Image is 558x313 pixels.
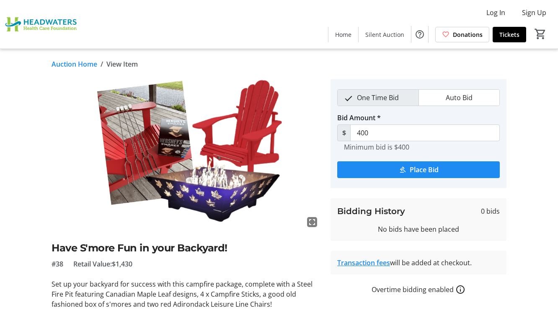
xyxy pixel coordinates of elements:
button: Log In [480,6,512,19]
span: Tickets [499,30,519,39]
a: How overtime bidding works for silent auctions [455,285,465,295]
button: Place Bid [337,161,500,178]
a: Donations [435,27,489,42]
span: Auto Bid [441,90,478,106]
tr-hint: Minimum bid is $400 [344,143,409,151]
button: Sign Up [515,6,553,19]
span: $ [337,124,351,141]
img: Image [52,79,320,230]
span: One Time Bid [352,90,404,106]
label: Bid Amount * [337,113,381,123]
mat-icon: fullscreen [307,217,317,227]
h2: Have S'more Fun in your Backyard! [52,241,320,256]
div: will be added at checkout. [337,258,500,268]
span: Log In [486,8,505,18]
a: Auction Home [52,59,97,69]
a: Home [328,27,358,42]
a: Tickets [493,27,526,42]
span: Home [335,30,351,39]
button: Help [411,26,428,43]
span: Donations [453,30,483,39]
span: Retail Value: $1,430 [73,259,132,269]
span: View Item [106,59,138,69]
span: Silent Auction [365,30,404,39]
a: Silent Auction [359,27,411,42]
div: Overtime bidding enabled [331,285,506,295]
span: Place Bid [410,165,439,175]
span: 0 bids [481,206,500,216]
span: Sign Up [522,8,546,18]
span: #38 [52,259,63,269]
h3: Bidding History [337,205,405,217]
p: Set up your backyard for success with this campfire package, complete with a Steel Fire Pit featu... [52,279,320,309]
a: Transaction fees [337,258,390,267]
button: Cart [533,26,548,41]
div: No bids have been placed [337,224,500,234]
span: / [101,59,103,69]
img: Headwaters Health Care Foundation's Logo [5,3,80,45]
